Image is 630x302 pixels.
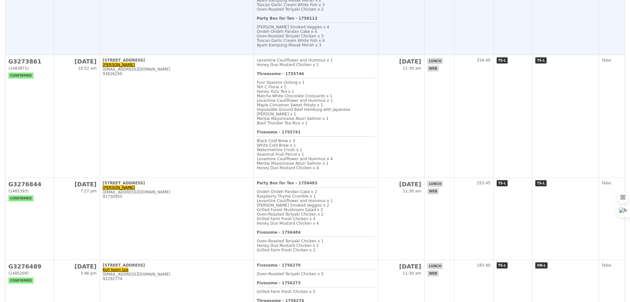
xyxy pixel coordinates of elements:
[257,107,350,116] span: Impossible Ground Beef Hamburg with Japanese [PERSON_NAME] x 1
[257,38,325,43] span: Tuscan Garlic Cream White Fish x 4
[427,263,443,269] span: lunch
[427,181,443,187] span: lunch
[103,67,251,72] div: [EMAIL_ADDRESS][DOMAIN_NAME]
[477,263,491,268] span: 183.40
[602,181,611,185] span: false
[257,194,316,199] span: Raspberry Thyme Crumble x 1
[257,16,317,21] b: Party Box for Ten - 1756112
[257,148,302,152] span: Watermelime Crush x 1
[427,65,439,72] span: web
[257,281,301,285] b: Fivesome - 1756273
[257,152,304,157] span: Seasonal Fruit Parcel x 1
[497,57,508,63] span: TS-L
[81,271,97,276] span: 3:46 pm
[8,278,33,284] span: confirmed
[257,116,329,121] span: Mentai Mayonnaise Aburi Salmon x 1
[257,89,294,94] span: Honey Yuzu Tea x 1
[257,161,329,166] span: Mentai Mayonnaise Aburi Salmon x 1
[602,263,611,268] span: false
[403,189,421,193] span: 11:30 am
[8,195,33,201] span: confirmed
[427,270,439,277] span: web
[103,277,251,281] div: 92292774
[103,58,251,63] div: [STREET_ADDRESS]
[257,217,315,221] span: Grilled Farm Fresh Chicken x 4
[257,208,323,212] span: Grilled Forest Mushroom Salad x 2
[103,185,135,190] a: [PERSON_NAME]
[427,58,443,64] span: lunch
[81,189,97,193] span: 7:27 pm
[257,230,301,235] b: Fivesome - 1756484
[257,130,301,134] b: Fivesome - 1755741
[257,248,315,252] span: Grilled Farm Fresh Chicken x 2
[78,66,96,71] span: 10:52 am
[257,72,304,76] b: Threesome - 1755746
[57,263,97,270] h2: [DATE]
[8,263,51,270] h2: G3276489
[57,58,97,65] h2: [DATE]
[103,181,251,185] div: [STREET_ADDRESS]
[477,58,491,63] span: 254.40
[257,94,332,98] span: Matcha White Chocolate Croissants x 1
[257,34,323,38] span: Oven‑Roasted Teriyaki Chicken x 3
[381,181,421,188] h2: [DATE]
[8,73,33,79] span: confirmed
[257,199,333,203] span: Levantine Cauliflower and Hummus x 1
[427,188,439,194] span: web
[103,263,251,268] div: [STREET_ADDRESS]
[257,289,315,294] span: Grilled Farm Fresh Chicken x 5
[535,180,547,186] span: TS-L
[257,139,295,143] span: Black Cold Brew x 3
[497,180,508,186] span: TS-L
[257,85,286,89] span: Teh C Floral x 1
[8,189,51,193] div: (1485393)
[257,212,323,217] span: Oven‑Roasted Teriyaki Chicken x 2
[257,25,329,29] span: [PERSON_NAME] Smoked Veggies x 4
[8,181,51,188] h2: G3276844
[257,58,375,63] div: Levantine Cauliflower and Hummus x 1
[257,98,333,103] span: Levantine Cauliflower and Hummus x 1
[257,181,317,185] b: Party Box for Ten - 1756483
[535,57,547,63] span: TS-L
[257,239,323,243] span: Oven‑Roasted Teriyaki Chicken x 1
[257,166,319,170] span: Honey Duo Mustard Chicken x 4
[477,181,491,185] span: 253.45
[257,103,323,107] span: Maple Cinnamon Sweet Potato x 1
[103,63,135,67] a: [PERSON_NAME]
[257,243,319,248] span: Honey Duo Mustard Chicken x 2
[257,272,323,276] span: Oven‑Roasted Teriyaki Chicken x 5
[257,190,317,194] span: Ondeh Ondeh Pandan Cake x 2
[381,263,421,270] h2: [DATE]
[497,262,508,268] span: TS-L
[103,272,251,277] div: [EMAIL_ADDRESS][DOMAIN_NAME]
[381,58,421,65] h2: [DATE]
[103,190,251,194] div: [EMAIL_ADDRESS][DOMAIN_NAME]
[257,29,317,34] span: Ondeh Ondeh Pandan Cake x 4
[257,7,323,12] span: Oven‑Roasted Teriyaki Chicken x 2
[57,181,97,188] h2: [DATE]
[8,271,51,276] div: (1485209)
[602,58,611,63] span: false
[257,203,329,208] span: [PERSON_NAME] Smoked Veggies x 2
[257,43,321,47] span: Ayam Kampung Masak Merah x 3
[8,58,51,65] h2: G3273861
[8,66,51,71] div: (1483871)
[257,3,325,7] span: Tuscan Garlic Cream White Fish x 3
[257,80,305,85] span: Four Seasons Oolong x 1
[257,157,333,161] span: Levantine Cauliflower and Hummus x 4
[257,221,319,226] span: Honey Duo Mustard Chicken x 4
[535,262,547,268] span: ON-L
[257,263,301,268] b: Fivesome - 1756270
[103,268,129,272] a: Koh boon sze
[257,143,296,148] span: White Cold Brew x 1
[103,72,251,76] div: 93626250
[257,63,375,67] div: Honey Duo Mustard Chicken x 1
[103,194,251,199] div: 91730955
[257,121,308,125] span: Basil Thunder Tea Rice x 1
[403,66,421,71] span: 11:30 am
[403,271,421,276] span: 11:30 am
